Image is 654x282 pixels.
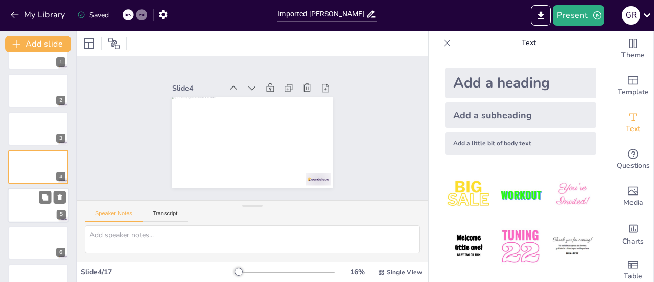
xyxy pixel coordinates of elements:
div: 3 [8,112,68,146]
div: 3 [56,134,65,143]
span: Position [108,37,120,50]
div: Add charts and graphs [613,215,653,252]
div: 1 [8,36,68,70]
span: Text [626,123,640,135]
div: 4 [56,172,65,181]
div: 5 [8,188,69,223]
div: 6 [56,248,65,257]
div: Slide 4 [172,83,223,93]
span: Template [618,86,649,98]
div: G R [622,6,640,25]
img: 4.jpeg [445,223,493,270]
img: 1.jpeg [445,171,493,219]
div: Slide 4 / 17 [81,267,237,277]
button: Add slide [5,36,71,52]
button: Delete Slide [54,191,66,203]
button: Export to PowerPoint [531,5,551,26]
img: 5.jpeg [497,223,544,270]
img: 3.jpeg [549,171,596,219]
span: Single View [387,268,422,276]
div: 6 [8,226,68,260]
span: Media [623,197,643,208]
div: Add a little bit of body text [445,132,596,155]
div: 1 [56,57,65,67]
div: 4 [8,150,68,184]
div: 2 [56,96,65,105]
img: 6.jpeg [549,223,596,270]
button: Duplicate Slide [39,191,51,203]
span: Theme [621,50,645,61]
span: Charts [622,236,644,247]
div: 5 [57,210,66,219]
button: Speaker Notes [85,210,143,222]
span: Questions [617,160,650,171]
span: Table [624,271,642,282]
div: Get real-time input from your audience [613,141,653,178]
div: Add a heading [445,68,596,98]
p: Text [455,31,602,55]
div: Add text boxes [613,104,653,141]
div: Add a subheading [445,102,596,128]
div: Saved [77,10,109,20]
button: Transcript [143,210,188,222]
div: Add ready made slides [613,68,653,104]
input: Insert title [277,7,365,21]
div: Add images, graphics, shapes or video [613,178,653,215]
button: My Library [8,7,69,23]
img: 2.jpeg [497,171,544,219]
div: Change the overall theme [613,31,653,68]
div: Layout [81,35,97,52]
button: G R [622,5,640,26]
div: 2 [8,74,68,107]
div: 16 % [345,267,369,277]
button: Present [553,5,604,26]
